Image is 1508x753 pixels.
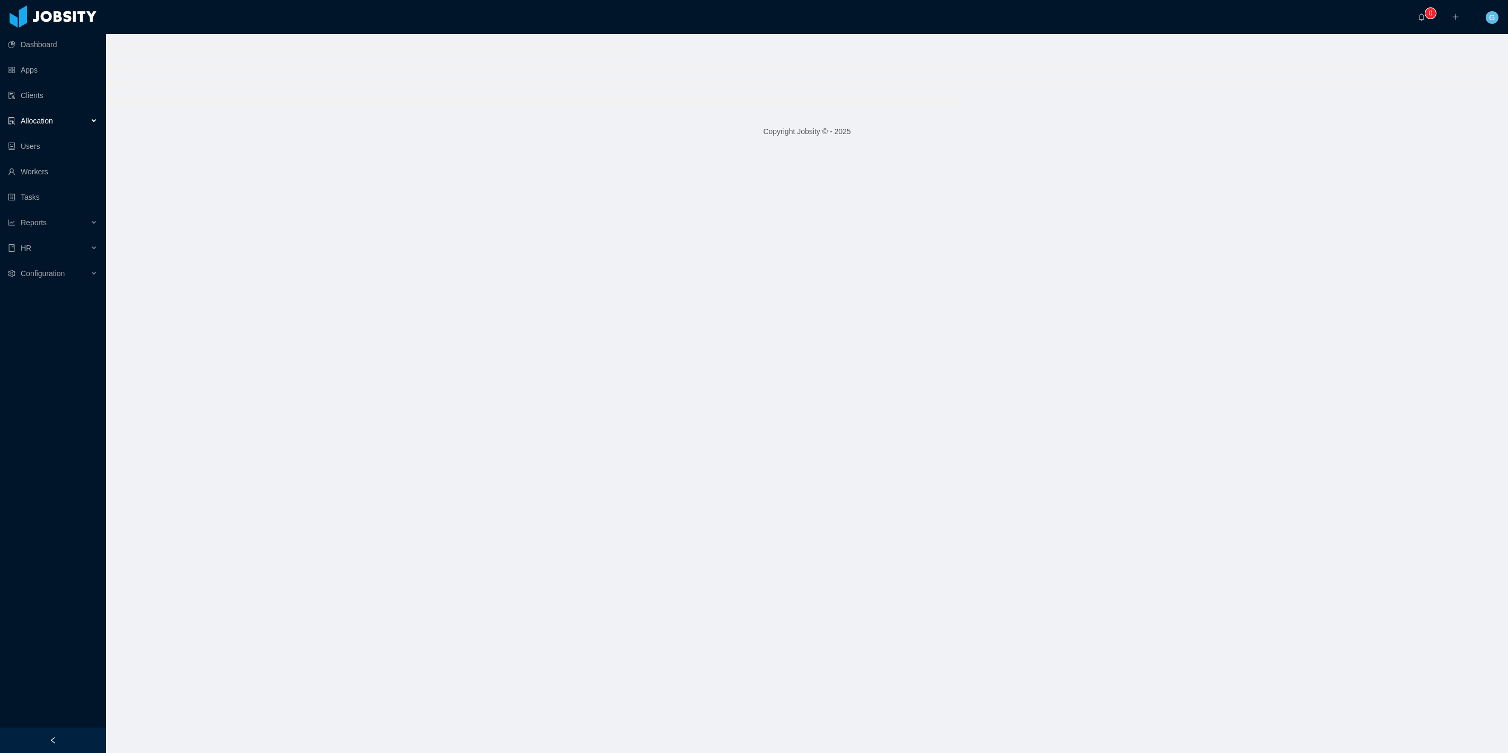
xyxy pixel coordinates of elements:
[1452,13,1459,21] i: icon: plus
[8,187,98,208] a: icon: profileTasks
[8,244,15,252] i: icon: book
[8,219,15,226] i: icon: line-chart
[8,34,98,55] a: icon: pie-chartDashboard
[1489,11,1495,24] span: G
[1418,13,1425,21] i: icon: bell
[8,117,15,125] i: icon: solution
[21,269,65,278] span: Configuration
[8,59,98,81] a: icon: appstoreApps
[8,161,98,182] a: icon: userWorkers
[106,113,1508,150] footer: Copyright Jobsity © - 2025
[21,218,47,227] span: Reports
[1425,8,1436,19] sup: 0
[8,270,15,277] i: icon: setting
[8,85,98,106] a: icon: auditClients
[8,136,98,157] a: icon: robotUsers
[21,117,53,125] span: Allocation
[21,244,31,252] span: HR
